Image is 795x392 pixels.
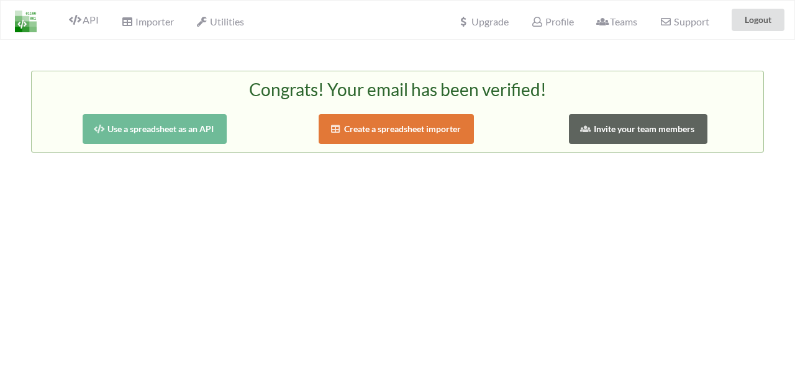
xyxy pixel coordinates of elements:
span: Support [660,17,709,27]
h2: Congrats! Your email has been verified! [44,79,751,110]
span: Utilities [196,16,244,27]
img: LogoIcon.png [15,11,37,32]
span: Teams [596,16,637,27]
span: API [69,14,99,25]
span: Importer [121,16,173,27]
span: Profile [531,16,573,27]
button: Use a spreadsheet as an API [83,114,227,144]
button: Invite your team members [569,114,708,144]
span: Upgrade [458,17,509,27]
button: Create a spreadsheet importer [319,114,474,144]
button: Logout [732,9,784,31]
